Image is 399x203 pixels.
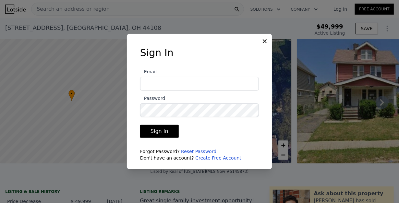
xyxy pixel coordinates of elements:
a: Create Free Account [195,155,241,161]
span: Email [140,69,157,74]
h3: Sign In [140,47,259,59]
input: Password [140,103,259,117]
input: Email [140,77,259,90]
a: Reset Password [181,149,216,154]
span: Password [140,96,165,101]
button: Sign In [140,125,179,138]
div: Forgot Password? Don't have an account? [140,148,259,161]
